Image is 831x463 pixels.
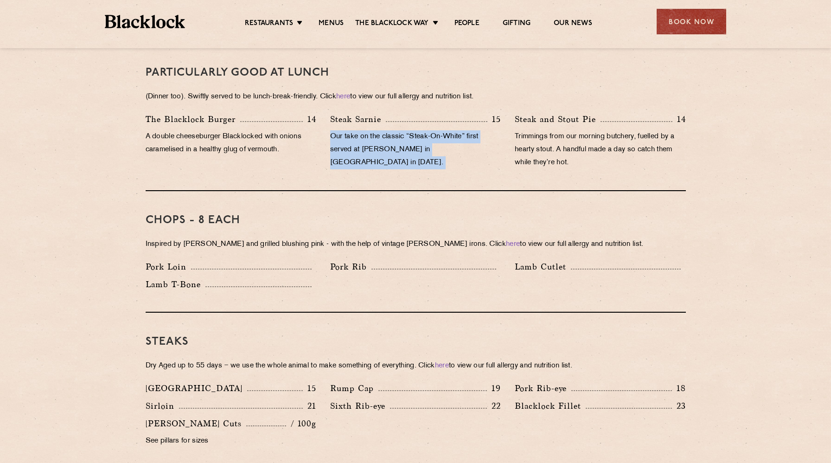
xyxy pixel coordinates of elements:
[146,336,686,348] h3: Steaks
[487,113,501,125] p: 15
[105,15,185,28] img: BL_Textured_Logo-footer-cropped.svg
[146,399,179,412] p: Sirloin
[515,399,586,412] p: Blacklock Fillet
[506,241,520,248] a: here
[487,382,501,394] p: 19
[286,418,316,430] p: / 100g
[146,435,316,448] p: See pillars for sizes
[146,67,686,79] h3: PARTICULARLY GOOD AT LUNCH
[330,113,386,126] p: Steak Sarnie
[245,19,293,29] a: Restaurants
[487,400,501,412] p: 22
[146,130,316,156] p: A double cheeseburger Blacklocked with onions caramelised in a healthy glug of vermouth.
[146,214,686,226] h3: Chops - 8 each
[515,130,685,169] p: Trimmings from our morning butchery, fuelled by a hearty stout. A handful made a day so catch the...
[672,382,686,394] p: 18
[672,400,686,412] p: 23
[330,382,378,395] p: Rump Cap
[336,93,350,100] a: here
[657,9,726,34] div: Book Now
[672,113,686,125] p: 14
[146,360,686,373] p: Dry Aged up to 55 days − we use the whole animal to make something of everything. Click to view o...
[330,399,390,412] p: Sixth Rib-eye
[146,113,240,126] p: The Blacklock Burger
[554,19,592,29] a: Our News
[146,417,246,430] p: [PERSON_NAME] Cuts
[146,90,686,103] p: (Dinner too). Swiftly served to be lunch-break-friendly. Click to view our full allergy and nutri...
[303,382,316,394] p: 15
[355,19,428,29] a: The Blacklock Way
[330,130,501,169] p: Our take on the classic “Steak-On-White” first served at [PERSON_NAME] in [GEOGRAPHIC_DATA] in [D...
[435,362,449,369] a: here
[303,400,316,412] p: 21
[319,19,344,29] a: Menus
[146,238,686,251] p: Inspired by [PERSON_NAME] and grilled blushing pink - with the help of vintage [PERSON_NAME] iron...
[454,19,479,29] a: People
[515,260,571,273] p: Lamb Cutlet
[146,260,191,273] p: Pork Loin
[503,19,531,29] a: Gifting
[515,382,571,395] p: Pork Rib-eye
[515,113,601,126] p: Steak and Stout Pie
[146,382,247,395] p: [GEOGRAPHIC_DATA]
[330,260,371,273] p: Pork Rib
[303,113,316,125] p: 14
[146,278,205,291] p: Lamb T-Bone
